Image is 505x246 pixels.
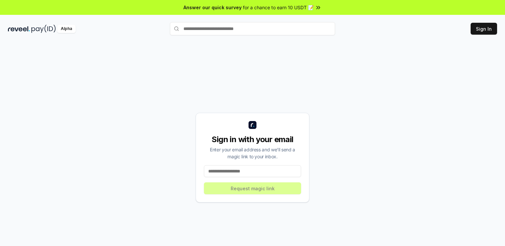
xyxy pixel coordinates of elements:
[204,146,301,160] div: Enter your email address and we’ll send a magic link to your inbox.
[31,25,56,33] img: pay_id
[471,23,497,35] button: Sign In
[183,4,242,11] span: Answer our quick survey
[204,134,301,145] div: Sign in with your email
[249,121,256,129] img: logo_small
[57,25,76,33] div: Alpha
[8,25,30,33] img: reveel_dark
[243,4,314,11] span: for a chance to earn 10 USDT 📝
